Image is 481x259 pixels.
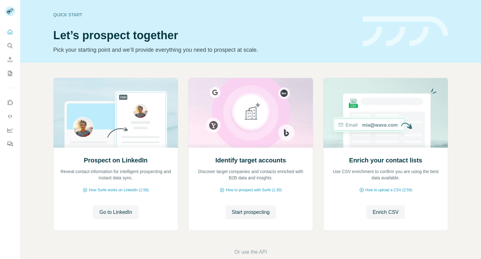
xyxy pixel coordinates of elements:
p: Pick your starting point and we’ll provide everything you need to prospect at scale. [53,45,355,54]
span: How to upload a CSV (2:59) [365,187,412,193]
button: Start prospecting [225,205,276,219]
h2: Enrich your contact lists [349,156,422,165]
h2: Identify target accounts [215,156,286,165]
span: How Surfe works on LinkedIn (1:58) [89,187,149,193]
span: Go to LinkedIn [99,209,132,216]
span: How to prospect with Surfe (1:30) [226,187,282,193]
button: Search [5,40,15,51]
button: Or use the API [234,248,267,256]
img: banner [363,16,448,47]
button: Enrich CSV [366,205,405,219]
span: Enrich CSV [373,209,399,216]
img: Identify target accounts [188,78,313,148]
h1: Let’s prospect together [53,29,355,42]
img: Enrich your contact lists [323,78,448,148]
button: Feedback [5,138,15,150]
button: Dashboard [5,124,15,136]
button: Enrich CSV [5,54,15,65]
span: Start prospecting [232,209,270,216]
img: Prospect on LinkedIn [53,78,178,148]
p: Discover target companies and contacts enriched with B2B data and insights. [195,168,307,181]
button: Quick start [5,26,15,38]
button: Go to LinkedIn [93,205,138,219]
button: Use Surfe on LinkedIn [5,97,15,108]
button: My lists [5,68,15,79]
p: Reveal contact information for intelligent prospecting and instant data sync. [60,168,172,181]
button: Use Surfe API [5,111,15,122]
h2: Prospect on LinkedIn [84,156,147,165]
div: Quick start [53,12,355,18]
p: Use CSV enrichment to confirm you are using the best data available. [330,168,442,181]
